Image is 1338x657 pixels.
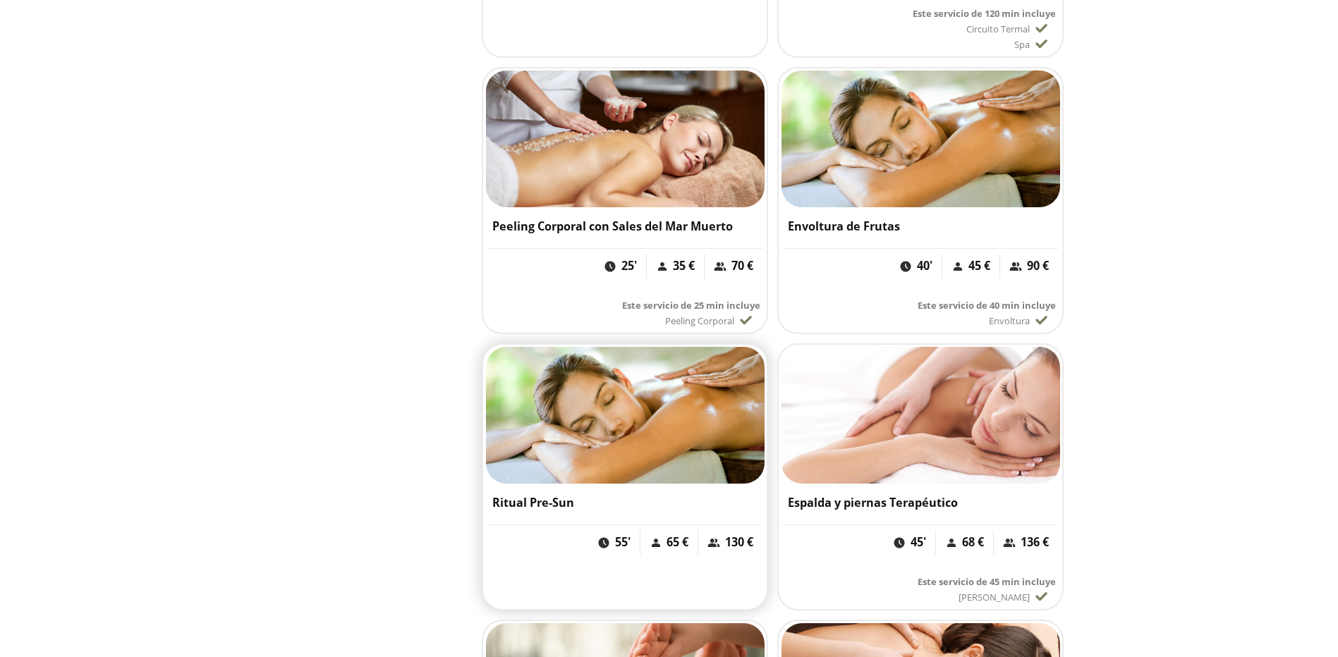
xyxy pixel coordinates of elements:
span: 45' [911,534,926,551]
a: Espalda y piernas Terapéutico45'68 €136 €Este servicio de 45 min incluye[PERSON_NAME] [777,343,1064,610]
span: 35 € [673,258,695,274]
span: 90 € [1027,258,1049,274]
span: [PERSON_NAME] [959,591,1030,603]
span: 55' [615,534,631,551]
span: 70 € [731,258,753,274]
span: 65 € [667,534,688,551]
h3: Ritual Pre-Sun [492,495,758,511]
a: Peeling Corporal con Sales del Mar Muerto25'35 €70 €Este servicio de 25 min incluyePeeling Corporal [482,67,768,334]
span: Spa [1014,38,1030,51]
span: 45 € [968,258,990,274]
a: Ritual Pre-Sun55'65 €130 € [482,343,768,610]
span: Circuito Termal [966,23,1030,35]
span: 40' [917,258,932,274]
a: Envoltura de Frutas40'45 €90 €Este servicio de 40 min incluyeEnvoltura [777,67,1064,334]
h3: Espalda y piernas Terapéutico [788,495,1053,511]
span: 136 € [1021,534,1049,551]
span: Peeling Corporal [665,314,734,327]
span: Este servicio de 40 min incluye [918,299,1056,312]
span: Este servicio de 25 min incluye [622,299,760,312]
span: Este servicio de 45 min incluye [918,575,1056,588]
span: 130 € [725,534,753,551]
span: Este servicio de 120 min incluye [913,7,1056,20]
span: 25' [621,258,637,274]
span: 68 € [962,534,984,551]
h3: Peeling Corporal con Sales del Mar Muerto [492,219,758,235]
h3: Envoltura de Frutas [788,219,1053,235]
span: Envoltura [989,314,1030,327]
